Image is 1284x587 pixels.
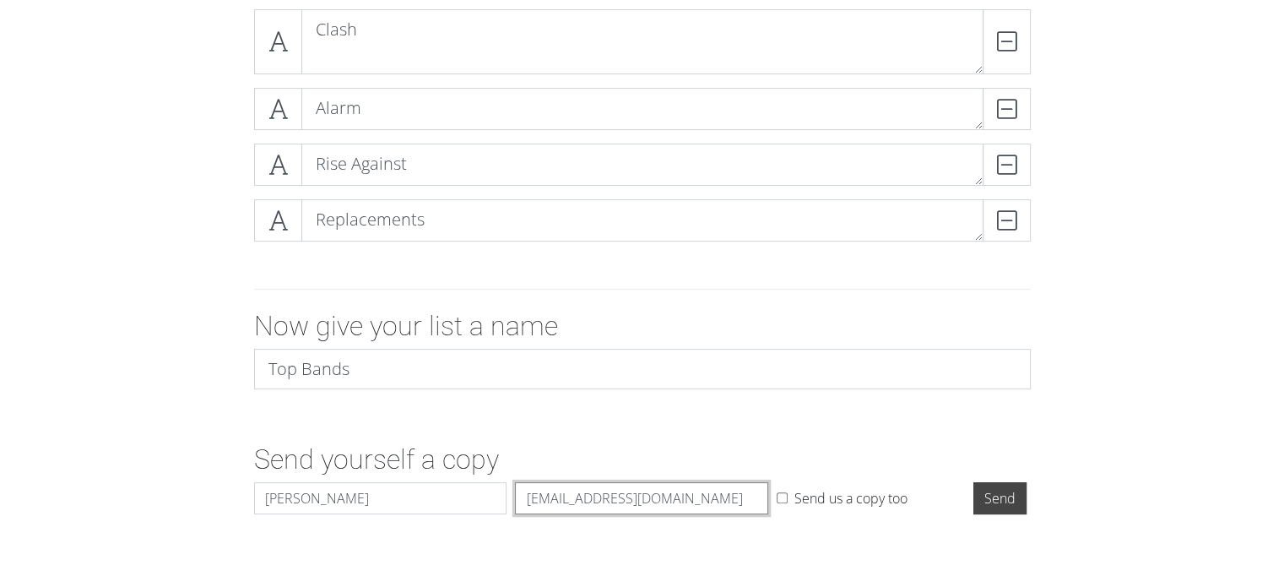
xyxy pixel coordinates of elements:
[794,488,907,508] label: Send us a copy too
[515,482,768,514] input: Email Address
[254,482,507,514] input: Name
[254,443,1031,476] h2: Send yourself a copy
[973,482,1027,514] input: Send
[254,310,1031,342] h2: Now give your list a name
[254,349,1031,389] input: My amazing list...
